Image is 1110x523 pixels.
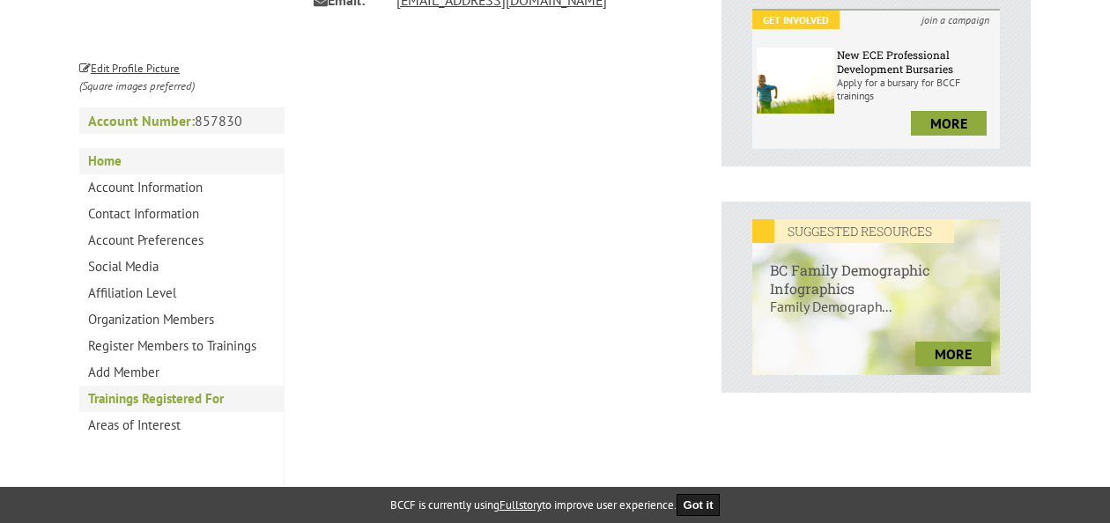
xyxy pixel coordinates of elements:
[79,201,284,227] a: Contact Information
[79,61,180,76] small: Edit Profile Picture
[79,148,284,174] a: Home
[79,412,284,438] a: Areas of Interest
[752,243,1000,298] h6: BC Family Demographic Infographics
[79,333,284,359] a: Register Members to Trainings
[79,78,195,93] i: (Square images preferred)
[911,111,987,136] a: more
[79,280,284,306] a: Affiliation Level
[915,342,991,366] a: more
[79,227,284,254] a: Account Preferences
[79,359,284,386] a: Add Member
[79,107,285,134] p: 857830
[79,58,180,76] a: Edit Profile Picture
[677,494,721,516] button: Got it
[911,11,1000,29] i: join a campaign
[79,174,284,201] a: Account Information
[752,11,840,29] em: Get Involved
[752,219,954,243] em: SUGGESTED RESOURCES
[752,298,1000,333] p: Family Demograph...
[499,497,542,512] a: Fullstory
[837,48,995,76] h6: New ECE Professional Development Bursaries
[79,386,284,412] a: Trainings Registered For
[837,76,995,102] p: Apply for a bursary for BCCF trainings
[88,112,195,129] strong: Account Number:
[79,254,284,280] a: Social Media
[79,306,284,333] a: Organization Members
